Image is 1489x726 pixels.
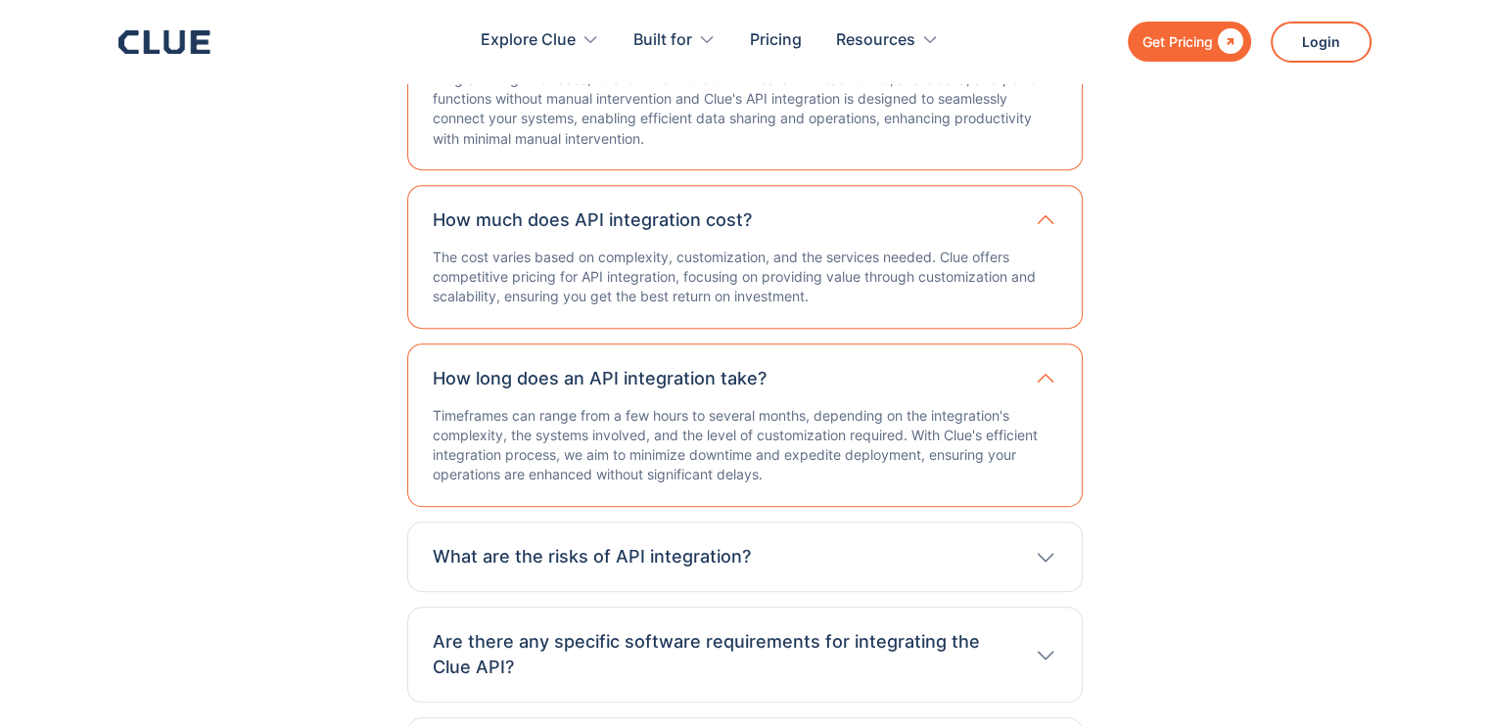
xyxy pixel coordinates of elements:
div: Explore Clue [481,10,576,71]
h3: What are the risks of API integration? [433,544,751,569]
a: Login [1271,22,1372,63]
h3: How long does an API integration take? [433,366,767,391]
a: Pricing [750,10,802,71]
div: Built for [633,10,692,71]
h3: Are there any specific software requirements for integrating the Clue API? [433,629,1014,680]
div: Resources [836,10,939,71]
div:  [1213,29,1243,54]
a: Get Pricing [1128,22,1251,62]
div: Get Pricing [1142,29,1213,54]
p: The cost varies based on complexity, customization, and the services needed. Clue offers competit... [433,248,1057,306]
div: Explore Clue [481,10,599,71]
h3: How much does API integration cost? [433,207,752,233]
div: Built for [633,10,716,71]
div: Resources [836,10,915,71]
p: Timeframes can range from a few hours to several months, depending on the integration's complexit... [433,406,1057,484]
p: API integration involves connecting different software applications via their APIs (Application P... [433,50,1057,148]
